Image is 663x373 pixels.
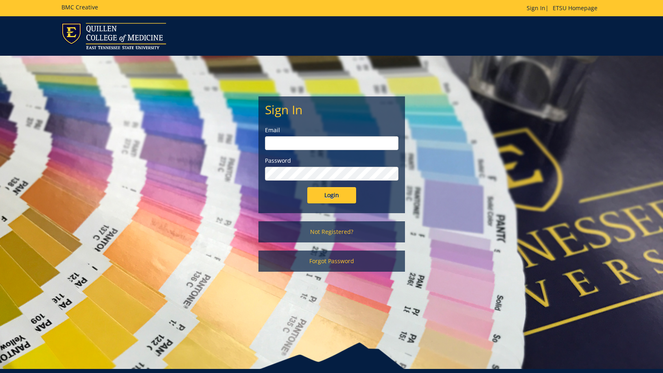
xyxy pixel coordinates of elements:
h5: BMC Creative [61,4,98,10]
a: Forgot Password [258,251,405,272]
p: | [527,4,602,12]
a: Not Registered? [258,221,405,242]
img: ETSU logo [61,23,166,49]
label: Password [265,157,398,165]
h2: Sign In [265,103,398,116]
a: Sign In [527,4,545,12]
input: Login [307,187,356,203]
label: Email [265,126,398,134]
a: ETSU Homepage [549,4,602,12]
